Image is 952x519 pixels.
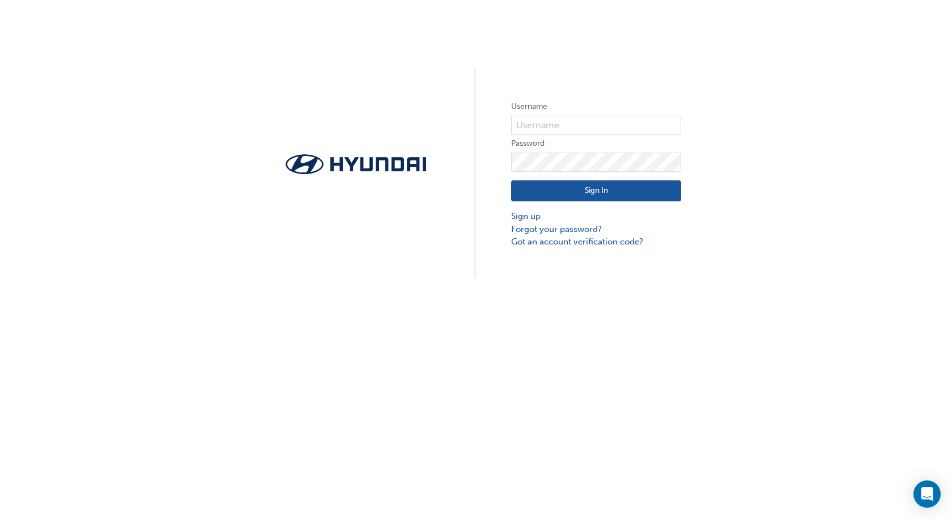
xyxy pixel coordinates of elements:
a: Got an account verification code? [511,235,681,248]
button: Sign In [511,180,681,202]
a: Forgot your password? [511,223,681,236]
label: Password [511,137,681,150]
div: Open Intercom Messenger [913,480,941,508]
label: Username [511,100,681,113]
img: Trak [271,151,441,178]
a: Sign up [511,210,681,223]
input: Username [511,116,681,135]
